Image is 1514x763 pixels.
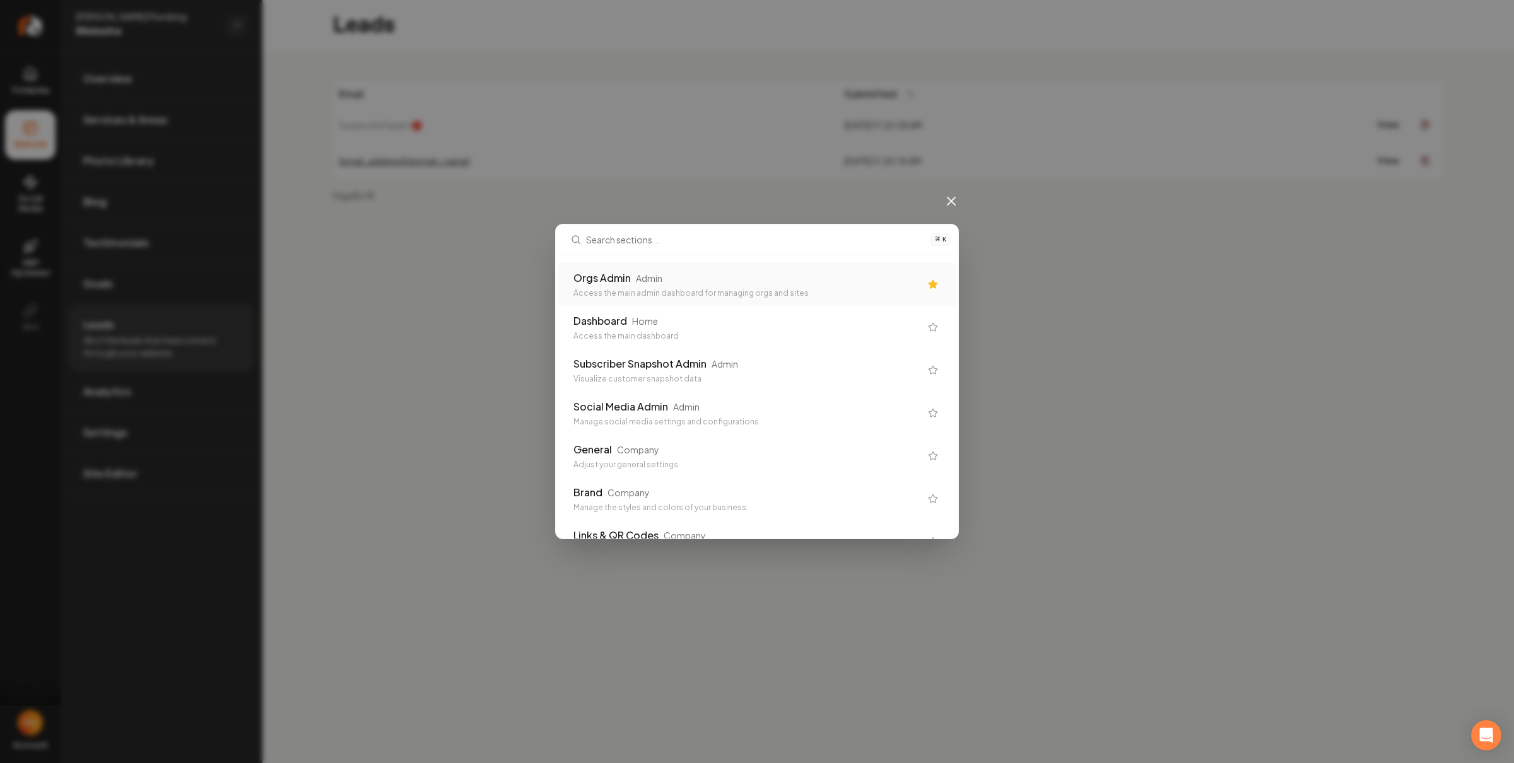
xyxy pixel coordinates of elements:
div: Subscriber Snapshot Admin [573,356,707,371]
div: Dashboard [573,313,627,329]
div: Admin [673,400,700,413]
div: Manage social media settings and configurations [573,417,920,427]
div: Access the main dashboard [573,331,920,341]
div: Links & QR Codes [573,528,659,543]
div: Manage the styles and colors of your business. [573,503,920,513]
div: Admin [636,272,662,284]
div: Company [617,443,659,456]
div: Admin [712,358,738,370]
div: Adjust your general settings. [573,460,920,470]
div: Social Media Admin [573,399,668,414]
div: Home [632,315,658,327]
div: Company [664,529,706,542]
div: Orgs Admin [573,271,631,286]
input: Search sections... [586,224,924,255]
div: Brand [573,485,602,500]
div: Visualize customer snapshot data [573,374,920,384]
div: Company [607,486,650,499]
div: Access the main admin dashboard for managing orgs and sites [573,288,920,298]
div: General [573,442,612,457]
div: Search sections... [556,255,958,539]
div: Open Intercom Messenger [1471,720,1501,750]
